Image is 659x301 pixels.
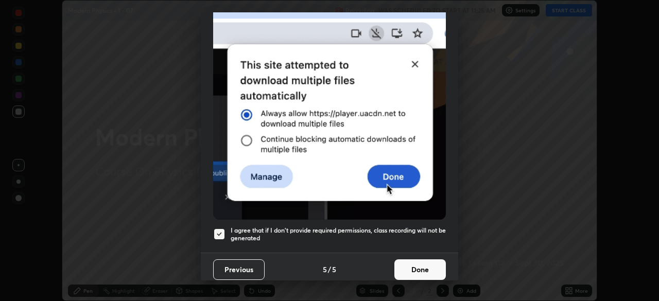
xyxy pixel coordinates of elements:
[323,264,327,275] h4: 5
[231,226,446,242] h5: I agree that if I don't provide required permissions, class recording will not be generated
[213,259,265,280] button: Previous
[328,264,331,275] h4: /
[394,259,446,280] button: Done
[332,264,336,275] h4: 5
